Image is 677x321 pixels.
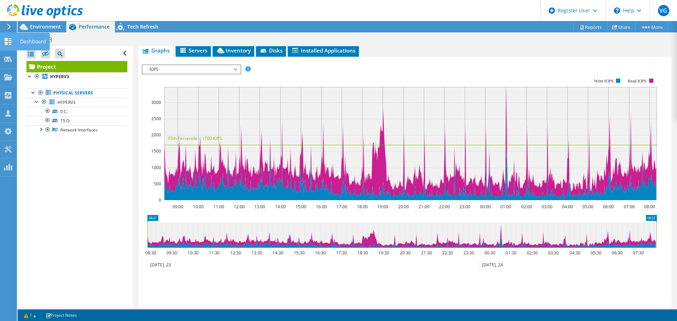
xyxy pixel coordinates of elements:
[542,204,553,210] text: 03:00
[151,165,161,171] text: 1000
[603,204,614,210] text: 06:00
[260,47,282,54] span: Disks
[635,21,668,32] a: More
[26,61,127,72] a: Project
[209,250,220,256] text: 11:30
[562,204,573,210] text: 04:00
[216,47,251,54] span: Inventory
[480,204,491,210] text: 00:00
[234,204,245,210] text: 12:00
[273,250,283,256] text: 14:30
[628,79,647,84] text: Read IOPS
[336,204,347,210] text: 17:00
[193,204,204,210] text: 10:00
[658,5,669,16] span: VG
[251,250,262,256] text: 13:30
[168,135,222,141] text: 95th Percentile = 1700 IOPS
[151,99,161,105] text: 3000
[26,125,127,135] a: Network Interfaces
[26,88,127,98] a: Physical Servers
[400,250,411,256] text: 20:30
[291,47,355,54] span: Installed Applications
[146,65,237,74] span: IOPS
[506,250,517,256] text: 01:30
[17,33,50,50] div: Dashboard
[30,23,61,30] span: Environment
[316,204,327,210] text: 16:00
[26,107,127,116] a: 0 C:
[594,79,614,84] text: Write IOPS
[142,305,226,319] h2: Advanced Graph Controls
[26,72,127,81] a: HYPERV3
[275,204,286,210] text: 14:00
[357,204,368,210] text: 18:00
[213,204,224,210] text: 11:00
[521,204,532,210] text: 02:00
[145,250,156,256] text: 08:30
[569,250,580,256] text: 04:30
[166,250,177,256] text: 09:30
[159,197,161,203] text: 0
[57,99,75,105] span: HYPERV3
[614,7,620,14] svg: \n
[142,47,170,54] span: Graphs
[230,250,241,256] text: 12:30
[612,250,623,256] text: 06:30
[644,204,655,210] text: 08:00
[439,204,450,210] text: 22:00
[172,204,183,210] text: 09:00
[294,250,305,256] text: 15:30
[419,204,429,210] text: 21:00
[484,250,495,256] text: 00:30
[591,250,602,256] text: 05:30
[459,204,470,210] text: 23:00
[41,311,82,320] a: Project Notes
[573,21,607,32] a: Reports
[254,204,265,210] text: 13:00
[463,250,474,256] text: 23:30
[583,204,593,210] text: 05:00
[398,204,409,210] text: 20:00
[127,23,158,30] span: Tech Refresh
[442,250,453,256] text: 22:30
[421,250,432,256] text: 21:30
[377,204,388,210] text: 19:00
[527,250,538,256] text: 02:30
[315,250,326,256] text: 16:30
[624,204,635,210] text: 07:00
[633,250,644,256] text: 07:30
[26,116,127,125] a: 15 D:
[151,148,161,154] text: 1500
[26,98,127,107] a: HYPERV3
[79,23,110,30] span: Performance
[19,311,41,320] a: 1
[188,250,199,256] text: 10:30
[295,204,306,210] text: 15:00
[50,74,69,80] b: HYPERV3
[151,116,161,122] text: 2500
[336,250,347,256] text: 17:30
[179,47,207,54] span: Servers
[154,181,161,187] text: 500
[378,250,389,256] text: 19:30
[357,250,368,256] text: 18:30
[500,204,511,210] text: 01:00
[151,132,161,138] text: 2000
[548,250,559,256] text: 03:30
[607,21,636,32] a: Share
